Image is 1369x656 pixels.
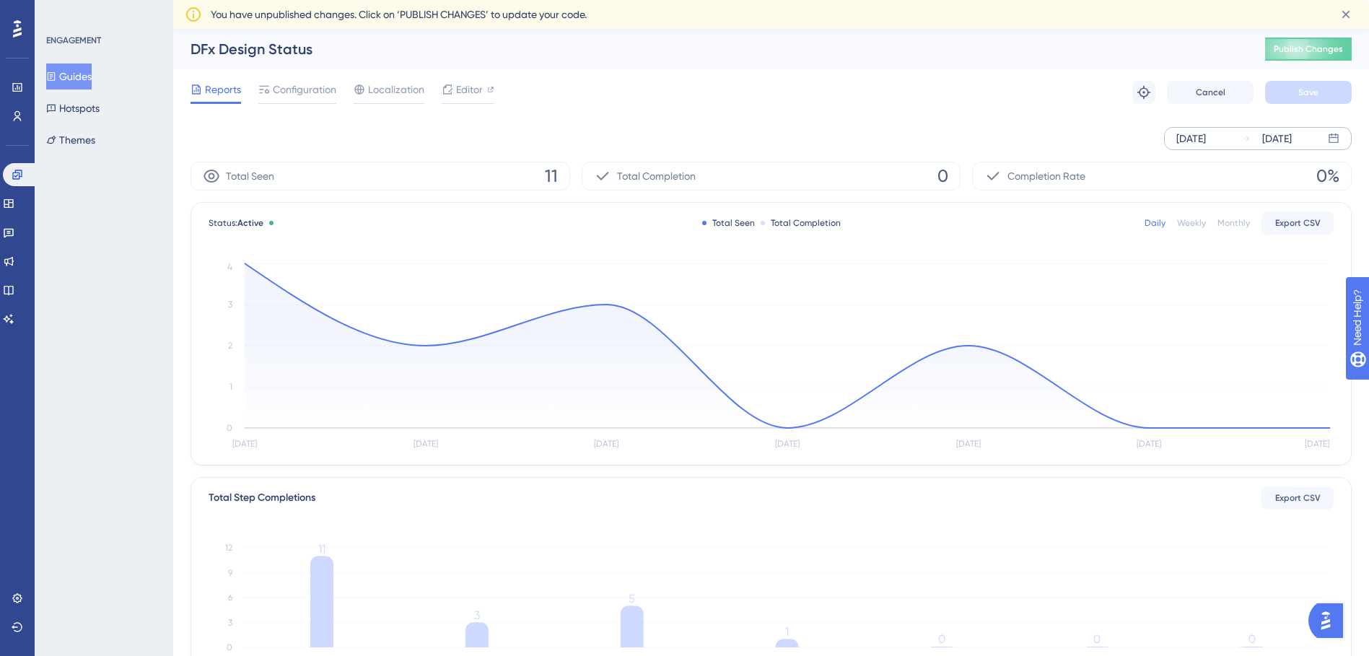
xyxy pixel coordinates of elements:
span: Reports [205,81,241,98]
span: Export CSV [1275,217,1321,229]
span: Publish Changes [1274,43,1343,55]
span: Save [1298,87,1318,98]
tspan: 11 [318,542,325,556]
span: Localization [368,81,424,98]
span: Need Help? [34,4,90,21]
span: Active [237,218,263,228]
div: Daily [1145,217,1165,229]
span: Status: [209,217,263,229]
div: Total Completion [761,217,841,229]
iframe: UserGuiding AI Assistant Launcher [1308,599,1352,642]
button: Hotspots [46,95,100,121]
tspan: 4 [227,262,232,272]
tspan: 3 [228,299,232,310]
div: ENGAGEMENT [46,35,101,46]
button: Publish Changes [1265,38,1352,61]
div: Total Step Completions [209,489,315,507]
tspan: 5 [629,592,635,605]
tspan: 0 [227,423,232,433]
span: 0% [1316,165,1339,188]
tspan: 1 [785,625,789,639]
div: [DATE] [1262,130,1292,147]
div: [DATE] [1176,130,1206,147]
span: Export CSV [1275,492,1321,504]
button: Guides [46,64,92,89]
tspan: [DATE] [594,439,618,449]
tspan: [DATE] [1305,439,1329,449]
span: 0 [937,165,948,188]
span: Configuration [273,81,336,98]
button: Themes [46,127,95,153]
tspan: [DATE] [956,439,981,449]
tspan: [DATE] [414,439,438,449]
span: You have unpublished changes. Click on ‘PUBLISH CHANGES’ to update your code. [211,6,587,23]
tspan: 3 [474,608,480,622]
button: Export CSV [1261,211,1334,235]
button: Save [1265,81,1352,104]
tspan: 2 [228,341,232,351]
span: Editor [456,81,483,98]
div: Weekly [1177,217,1206,229]
tspan: 12 [225,543,232,553]
span: Total Seen [226,167,274,185]
tspan: 0 [1093,632,1101,646]
tspan: [DATE] [775,439,800,449]
tspan: [DATE] [232,439,257,449]
tspan: 3 [228,618,232,628]
button: Export CSV [1261,486,1334,510]
tspan: 0 [227,642,232,652]
button: Cancel [1167,81,1254,104]
div: Total Seen [702,217,755,229]
span: 11 [545,165,558,188]
span: Cancel [1196,87,1225,98]
tspan: 0 [1248,632,1256,646]
tspan: [DATE] [1137,439,1161,449]
tspan: 6 [228,592,232,603]
span: Total Completion [617,167,696,185]
tspan: 9 [228,568,232,578]
tspan: 1 [229,382,232,392]
tspan: 0 [938,632,945,646]
div: Monthly [1217,217,1250,229]
span: Completion Rate [1007,167,1085,185]
div: DFx Design Status [191,39,1229,59]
